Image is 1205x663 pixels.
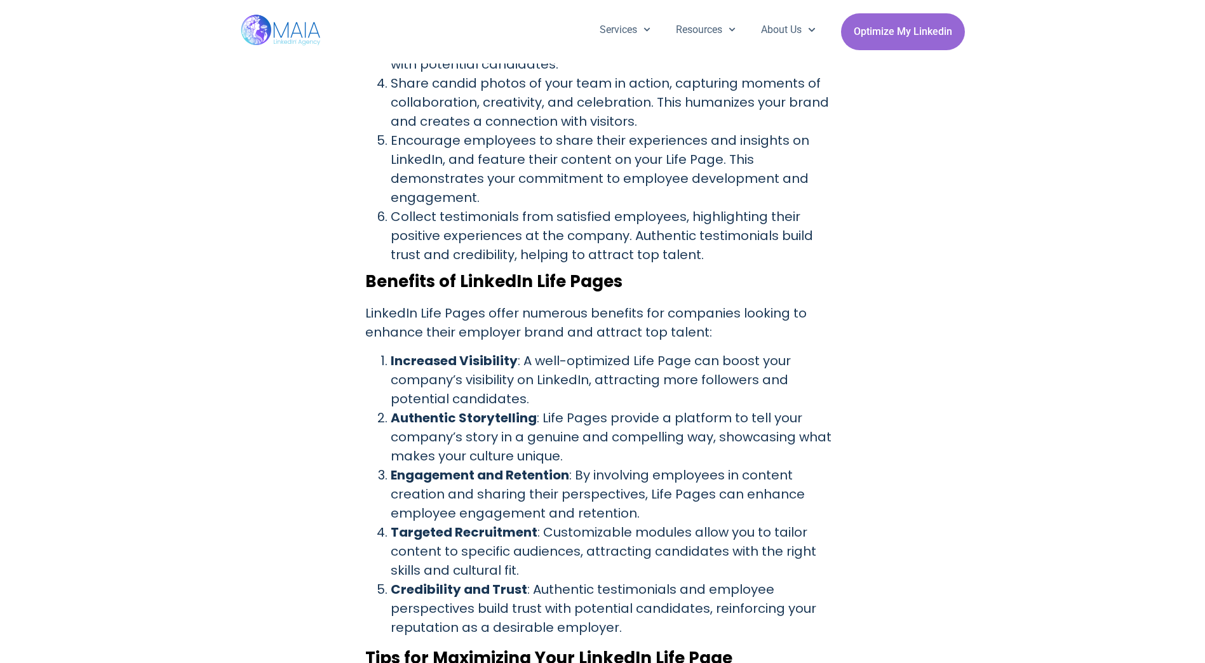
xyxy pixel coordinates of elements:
a: Resources [663,13,748,46]
a: About Us [748,13,828,46]
strong: Engagement and Retention [391,466,569,484]
li: : By involving employees in content creation and sharing their perspectives, Life Pages can enhan... [391,465,840,523]
nav: Menu [587,13,828,46]
li: Encourage employees to share their experiences and insights on LinkedIn, and feature their conten... [391,131,840,207]
p: LinkedIn Life Pages offer numerous benefits for companies looking to enhance their employer brand... [365,304,840,342]
a: Optimize My Linkedin [841,13,965,50]
a: Services [587,13,663,46]
li: : Customizable modules allow you to tailor content to specific audiences, attracting candidates w... [391,523,840,580]
li: Share candid photos of your team in action, capturing moments of collaboration, creativity, and c... [391,74,840,131]
li: : A well-optimized Life Page can boost your company’s visibility on LinkedIn, attracting more fol... [391,351,840,408]
strong: Targeted Recruitment [391,523,537,541]
span: Optimize My Linkedin [854,20,952,44]
li: Collect testimonials from satisfied employees, highlighting their positive experiences at the com... [391,207,840,264]
strong: Authentic Storytelling [391,409,537,427]
li: : Authentic testimonials and employee perspectives build trust with potential candidates, reinfor... [391,580,840,637]
strong: Increased Visibility [391,352,518,370]
strong: Benefits of LinkedIn Life Pages [365,270,623,293]
li: : Life Pages provide a platform to tell your company’s story in a genuine and compelling way, sho... [391,408,840,465]
strong: Credibility and Trust [391,580,527,598]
